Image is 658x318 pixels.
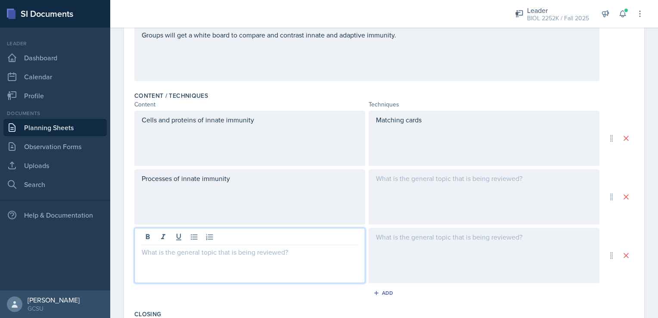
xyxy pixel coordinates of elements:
div: [PERSON_NAME] [28,296,80,304]
a: Planning Sheets [3,119,107,136]
div: Content [134,100,365,109]
p: Groups will get a white board to compare and contrast innate and adaptive immunity. [142,30,592,40]
div: Techniques [369,100,599,109]
p: Processes of innate immunity [142,173,358,184]
a: Observation Forms [3,138,107,155]
div: Add [375,290,394,296]
p: Cells and proteins of innate immunity [142,115,358,125]
p: Matching cards [376,115,592,125]
div: Help & Documentation [3,206,107,224]
a: Search [3,176,107,193]
label: Content / Techniques [134,91,208,100]
div: BIOL 2252K / Fall 2025 [527,14,589,23]
a: Dashboard [3,49,107,66]
a: Uploads [3,157,107,174]
a: Profile [3,87,107,104]
div: Leader [527,5,589,16]
div: Leader [3,40,107,47]
div: Documents [3,109,107,117]
a: Calendar [3,68,107,85]
button: Add [370,287,398,299]
div: GCSU [28,304,80,313]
